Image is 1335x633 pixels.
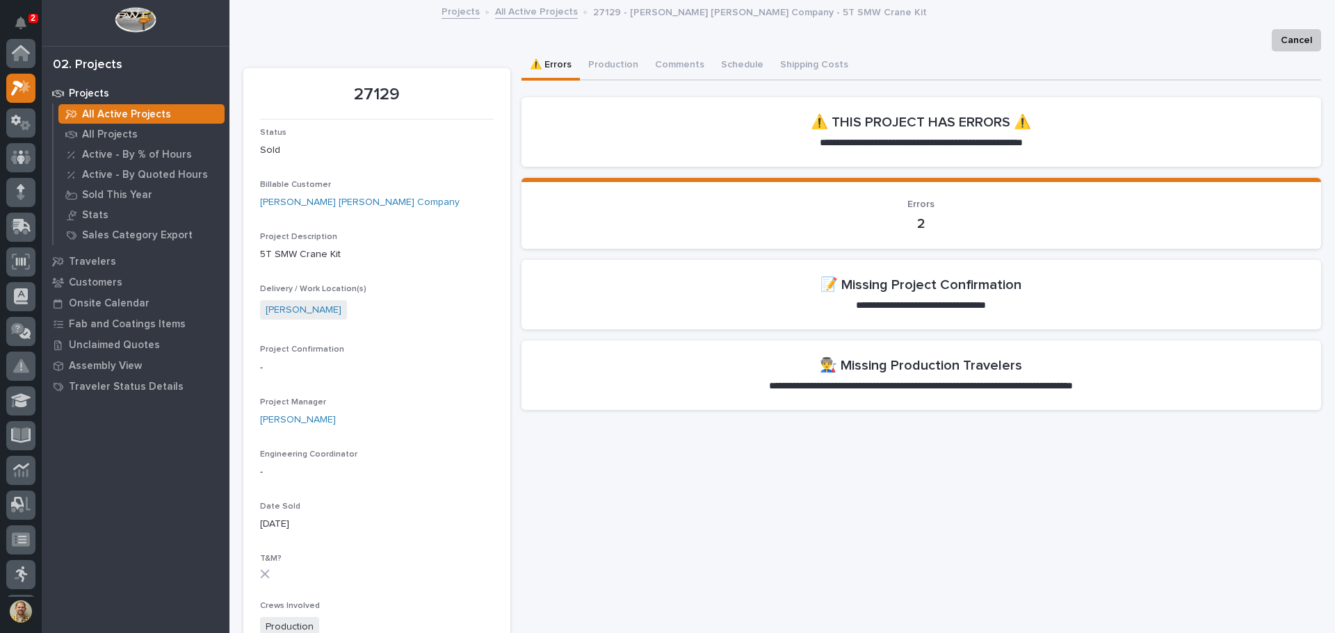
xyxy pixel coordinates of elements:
[31,13,35,23] p: 2
[260,502,300,511] span: Date Sold
[260,517,494,532] p: [DATE]
[42,334,229,355] a: Unclaimed Quotes
[54,185,229,204] a: Sold This Year
[69,297,149,310] p: Onsite Calendar
[54,104,229,124] a: All Active Projects
[69,88,109,100] p: Projects
[580,51,647,81] button: Production
[260,361,494,375] p: -
[260,143,494,158] p: Sold
[42,293,229,313] a: Onsite Calendar
[260,398,326,406] span: Project Manager
[260,285,366,293] span: Delivery / Work Location(s)
[260,413,336,427] a: [PERSON_NAME]
[42,376,229,397] a: Traveler Status Details
[42,251,229,272] a: Travelers
[69,277,122,289] p: Customers
[538,215,1305,232] p: 2
[42,355,229,376] a: Assembly View
[1281,32,1312,49] span: Cancel
[260,129,286,137] span: Status
[69,360,142,372] p: Assembly View
[82,108,171,121] p: All Active Projects
[53,58,122,73] div: 02. Projects
[772,51,857,81] button: Shipping Costs
[82,129,138,141] p: All Projects
[6,8,35,38] button: Notifications
[1272,29,1321,51] button: Cancel
[260,247,494,262] p: 5T SMW Crane Kit
[54,165,229,184] a: Active - By Quoted Hours
[521,51,580,81] button: ⚠️ Errors
[260,602,320,610] span: Crews Involved
[115,7,156,33] img: Workspace Logo
[260,554,282,563] span: T&M?
[42,272,229,293] a: Customers
[54,145,229,164] a: Active - By % of Hours
[820,277,1021,293] h2: 📝 Missing Project Confirmation
[69,339,160,352] p: Unclaimed Quotes
[260,465,494,479] p: -
[260,181,331,189] span: Billable Customer
[713,51,772,81] button: Schedule
[54,205,229,224] a: Stats
[54,225,229,245] a: Sales Category Export
[82,169,208,181] p: Active - By Quoted Hours
[82,229,193,242] p: Sales Category Export
[593,3,927,19] p: 27129 - [PERSON_NAME] [PERSON_NAME] Company - 5T SMW Crane Kit
[811,114,1031,131] h2: ⚠️ THIS PROJECT HAS ERRORS ⚠️
[260,85,494,105] p: 27129
[82,189,152,202] p: Sold This Year
[820,357,1022,374] h2: 👨‍🏭 Missing Production Travelers
[647,51,713,81] button: Comments
[442,3,480,19] a: Projects
[260,450,357,459] span: Engineering Coordinator
[54,124,229,144] a: All Projects
[260,233,337,241] span: Project Description
[69,256,116,268] p: Travelers
[42,313,229,334] a: Fab and Coatings Items
[82,149,192,161] p: Active - By % of Hours
[69,318,186,331] p: Fab and Coatings Items
[42,83,229,104] a: Projects
[69,381,184,393] p: Traveler Status Details
[82,209,108,222] p: Stats
[260,195,460,210] a: [PERSON_NAME] [PERSON_NAME] Company
[260,345,344,354] span: Project Confirmation
[266,303,341,318] a: [PERSON_NAME]
[907,199,934,209] span: Errors
[17,17,35,39] div: Notifications2
[6,597,35,626] button: users-avatar
[495,3,578,19] a: All Active Projects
